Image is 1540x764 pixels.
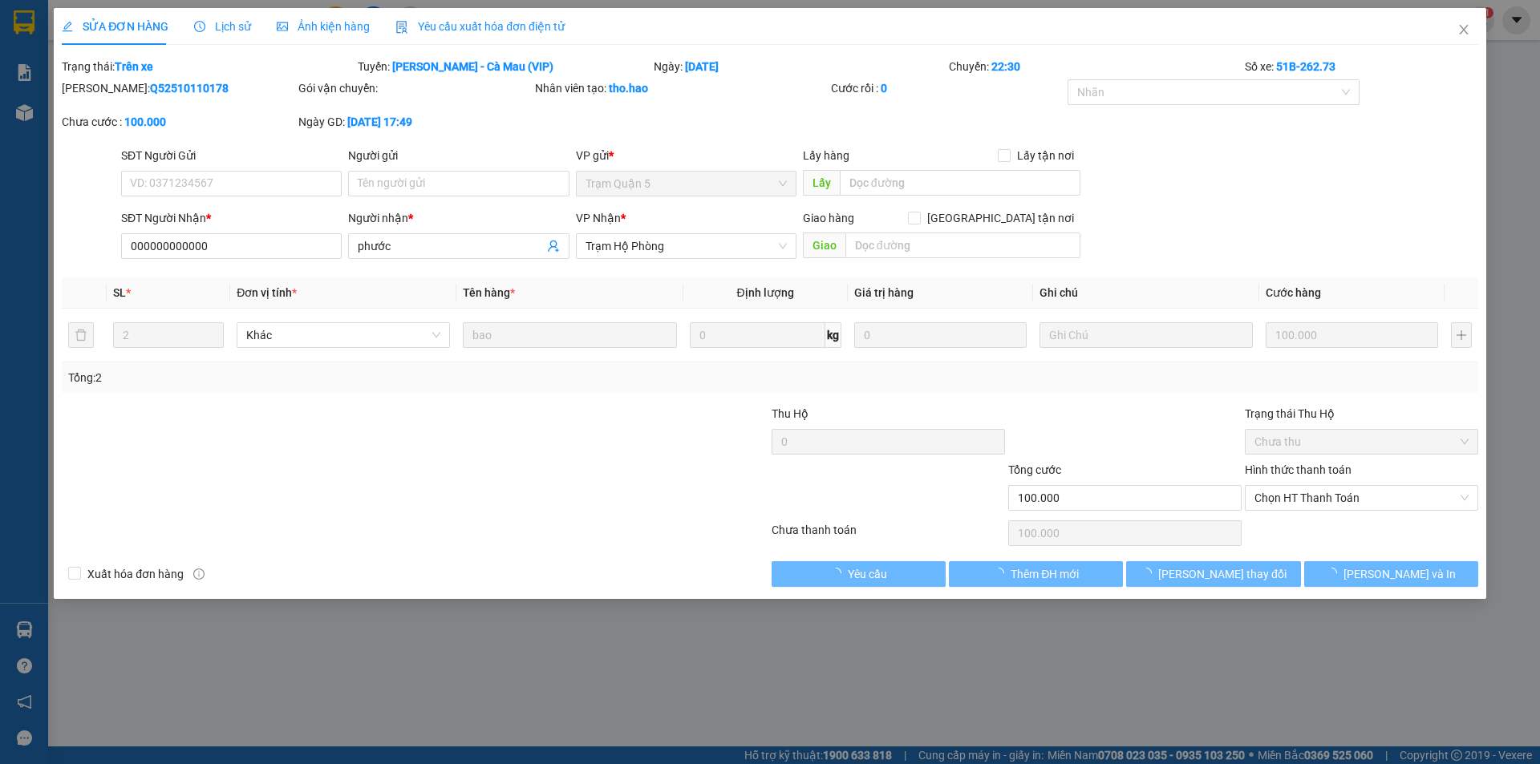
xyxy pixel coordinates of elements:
span: Tổng cước [1008,463,1061,476]
b: [DATE] 17:49 [347,115,412,128]
span: Tên hàng [463,286,515,299]
div: Tuyến: [356,58,652,75]
span: Cước hàng [1266,286,1321,299]
button: plus [1451,322,1472,348]
span: Trạm Hộ Phòng [586,234,787,258]
span: SL [113,286,126,299]
span: Yêu cầu [848,565,887,583]
button: [PERSON_NAME] và In [1304,561,1478,587]
span: Lấy tận nơi [1011,147,1080,164]
button: Thêm ĐH mới [949,561,1123,587]
div: Người gửi [348,147,569,164]
span: SỬA ĐƠN HÀNG [62,20,168,33]
div: Người nhận [348,209,569,227]
input: Dọc đường [845,232,1080,258]
span: user-add [547,240,560,253]
div: Chưa cước : [62,113,295,131]
span: VP Nhận [576,212,621,224]
span: kg [825,322,841,348]
span: Lấy hàng [803,149,849,162]
span: Chưa thu [1254,430,1469,454]
span: Giao [803,232,845,258]
button: Yêu cầu [772,561,946,587]
span: Ảnh kiện hàng [277,20,370,33]
input: Ghi Chú [1039,322,1253,348]
b: 51B-262.73 [1276,60,1335,73]
span: loading [1141,568,1158,579]
div: Ngày: [652,58,948,75]
div: Cước rồi : [831,79,1064,97]
span: Giá trị hàng [854,286,914,299]
div: Số xe: [1243,58,1480,75]
input: 0 [1266,322,1438,348]
span: [PERSON_NAME] và In [1343,565,1456,583]
span: Thu Hộ [772,407,808,420]
button: delete [68,322,94,348]
div: SĐT Người Gửi [121,147,342,164]
span: Xuất hóa đơn hàng [81,565,190,583]
span: [GEOGRAPHIC_DATA] tận nơi [921,209,1080,227]
b: tho.hao [609,82,648,95]
input: 0 [854,322,1027,348]
div: Trạng thái: [60,58,356,75]
b: [DATE] [685,60,719,73]
span: Đơn vị tính [237,286,297,299]
div: Chưa thanh toán [770,521,1007,549]
div: VP gửi [576,147,796,164]
span: Định lượng [737,286,794,299]
span: Thêm ĐH mới [1011,565,1079,583]
img: icon [395,21,408,34]
div: SĐT Người Nhận [121,209,342,227]
b: Q52510110178 [150,82,229,95]
input: VD: Bàn, Ghế [463,322,676,348]
th: Ghi chú [1033,277,1259,309]
span: Trạm Quận 5 [586,172,787,196]
b: 0 [881,82,887,95]
b: 22:30 [991,60,1020,73]
label: Hình thức thanh toán [1245,463,1352,476]
div: Trạng thái Thu Hộ [1245,405,1478,422]
span: Lấy [803,170,840,196]
span: [PERSON_NAME] thay đổi [1158,565,1287,583]
div: Chuyến: [947,58,1243,75]
button: [PERSON_NAME] thay đổi [1126,561,1300,587]
div: [PERSON_NAME]: [62,79,295,97]
span: Chọn HT Thanh Toán [1254,486,1469,510]
b: Trên xe [115,60,153,73]
span: Yêu cầu xuất hóa đơn điện tử [395,20,565,33]
input: Dọc đường [840,170,1080,196]
div: Ngày GD: [298,113,532,131]
span: Giao hàng [803,212,854,224]
span: info-circle [193,568,205,580]
span: loading [830,568,848,579]
span: Lịch sử [194,20,251,33]
span: picture [277,21,288,32]
div: Gói vận chuyển: [298,79,532,97]
span: loading [993,568,1011,579]
span: close [1457,23,1470,36]
b: 100.000 [124,115,166,128]
div: Tổng: 2 [68,369,594,386]
span: edit [62,21,73,32]
span: loading [1326,568,1343,579]
button: Close [1441,8,1486,53]
b: [PERSON_NAME] - Cà Mau (VIP) [392,60,553,73]
span: Khác [246,323,440,347]
div: Nhân viên tạo: [535,79,828,97]
span: clock-circle [194,21,205,32]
